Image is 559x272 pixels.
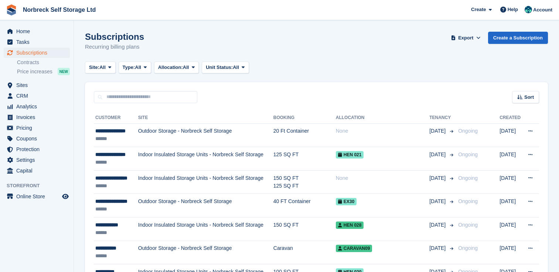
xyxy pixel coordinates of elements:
span: EX30 [336,198,357,205]
td: [DATE] [500,170,522,194]
div: NEW [58,68,70,75]
a: Norbreck Self Storage Ltd [20,4,99,16]
a: menu [4,91,70,101]
span: Ongoing [458,198,478,204]
span: Pricing [16,123,61,133]
span: All [99,64,106,71]
span: Sites [16,80,61,90]
span: Site: [89,64,99,71]
span: Allocation: [158,64,183,71]
div: None [336,127,429,135]
h1: Subscriptions [85,32,144,42]
a: menu [4,155,70,165]
span: HEN 021 [336,151,364,158]
button: Type: All [119,62,151,74]
th: Customer [94,112,138,124]
span: [DATE] [429,174,447,182]
td: [DATE] [500,194,522,217]
span: Help [508,6,518,13]
span: Caravan09 [336,245,372,252]
span: Settings [16,155,61,165]
a: menu [4,165,70,176]
span: Home [16,26,61,36]
span: [DATE] [429,221,447,229]
a: menu [4,144,70,154]
img: Sally King [525,6,532,13]
a: menu [4,101,70,112]
a: menu [4,133,70,144]
td: Outdoor Storage - Norbreck Self Storage [138,194,273,217]
a: menu [4,112,70,122]
span: CRM [16,91,61,101]
span: [DATE] [429,127,447,135]
span: [DATE] [429,198,447,205]
a: Preview store [61,192,70,201]
span: Ongoing [458,245,478,251]
span: Capital [16,165,61,176]
span: Subscriptions [16,48,61,58]
td: [DATE] [500,147,522,171]
span: Unit Status: [206,64,233,71]
span: All [135,64,141,71]
span: [DATE] [429,244,447,252]
td: 20 Ft Container [273,123,336,147]
a: menu [4,80,70,90]
th: Booking [273,112,336,124]
th: Tenancy [429,112,455,124]
span: All [183,64,189,71]
td: Outdoor Storage - Norbreck Self Storage [138,123,273,147]
td: 150 SQ FT 125 SQ FT [273,170,336,194]
span: Type: [123,64,135,71]
a: Create a Subscription [488,32,548,44]
span: Protection [16,144,61,154]
th: Allocation [336,112,429,124]
span: All [233,64,239,71]
th: Site [138,112,273,124]
button: Site: All [85,62,116,74]
td: [DATE] [500,241,522,264]
td: [DATE] [500,123,522,147]
span: Price increases [17,68,52,75]
td: 125 SQ FT [273,147,336,171]
span: Ongoing [458,175,478,181]
a: menu [4,26,70,36]
span: Invoices [16,112,61,122]
td: Indoor Insulated Storage Units - Norbreck Self Storage [138,147,273,171]
a: Price increases NEW [17,67,70,76]
a: menu [4,37,70,47]
span: Sort [524,94,534,101]
span: Coupons [16,133,61,144]
span: Storefront [7,182,74,189]
a: menu [4,48,70,58]
button: Export [450,32,482,44]
span: Analytics [16,101,61,112]
td: [DATE] [500,217,522,241]
span: Create [471,6,486,13]
span: [DATE] [429,151,447,158]
td: 150 SQ FT [273,217,336,241]
th: Created [500,112,522,124]
span: Account [533,6,552,14]
span: Export [458,34,473,42]
td: Indoor Insulated Storage Units - Norbreck Self Storage [138,170,273,194]
td: Indoor Insulated Storage Units - Norbreck Self Storage [138,217,273,241]
span: HEN 028 [336,222,364,229]
img: stora-icon-8386f47178a22dfd0bd8f6a31ec36ba5ce8667c1dd55bd0f319d3a0aa187defe.svg [6,4,17,15]
span: Ongoing [458,128,478,134]
button: Unit Status: All [202,62,249,74]
td: Caravan [273,241,336,264]
span: Tasks [16,37,61,47]
span: Ongoing [458,222,478,228]
a: Contracts [17,59,70,66]
td: 40 FT Container [273,194,336,217]
button: Allocation: All [154,62,199,74]
span: Online Store [16,191,61,202]
td: Outdoor Storage - Norbreck Self Storage [138,241,273,264]
a: menu [4,123,70,133]
span: Ongoing [458,151,478,157]
div: None [336,174,429,182]
p: Recurring billing plans [85,43,144,51]
a: menu [4,191,70,202]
